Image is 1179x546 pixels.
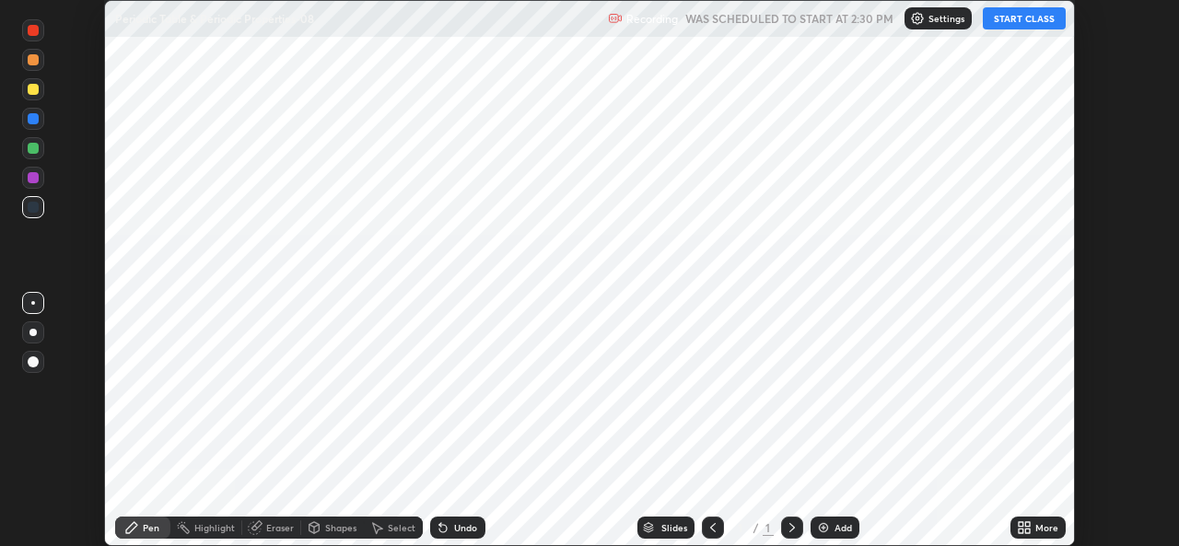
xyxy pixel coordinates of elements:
div: More [1035,523,1058,532]
button: START CLASS [983,7,1066,29]
img: recording.375f2c34.svg [608,11,623,26]
div: Select [388,523,415,532]
div: / [753,522,759,533]
img: class-settings-icons [910,11,925,26]
p: Periodic Table & Periodic Properties-08 [115,11,314,26]
div: Undo [454,523,477,532]
div: Add [835,523,852,532]
p: Settings [928,14,964,23]
div: 1 [731,522,750,533]
div: Shapes [325,523,356,532]
div: Slides [661,523,687,532]
div: Eraser [266,523,294,532]
div: Highlight [194,523,235,532]
div: 1 [763,519,774,536]
img: add-slide-button [816,520,831,535]
h5: WAS SCHEDULED TO START AT 2:30 PM [685,10,893,27]
div: Pen [143,523,159,532]
p: Recording [626,12,678,26]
